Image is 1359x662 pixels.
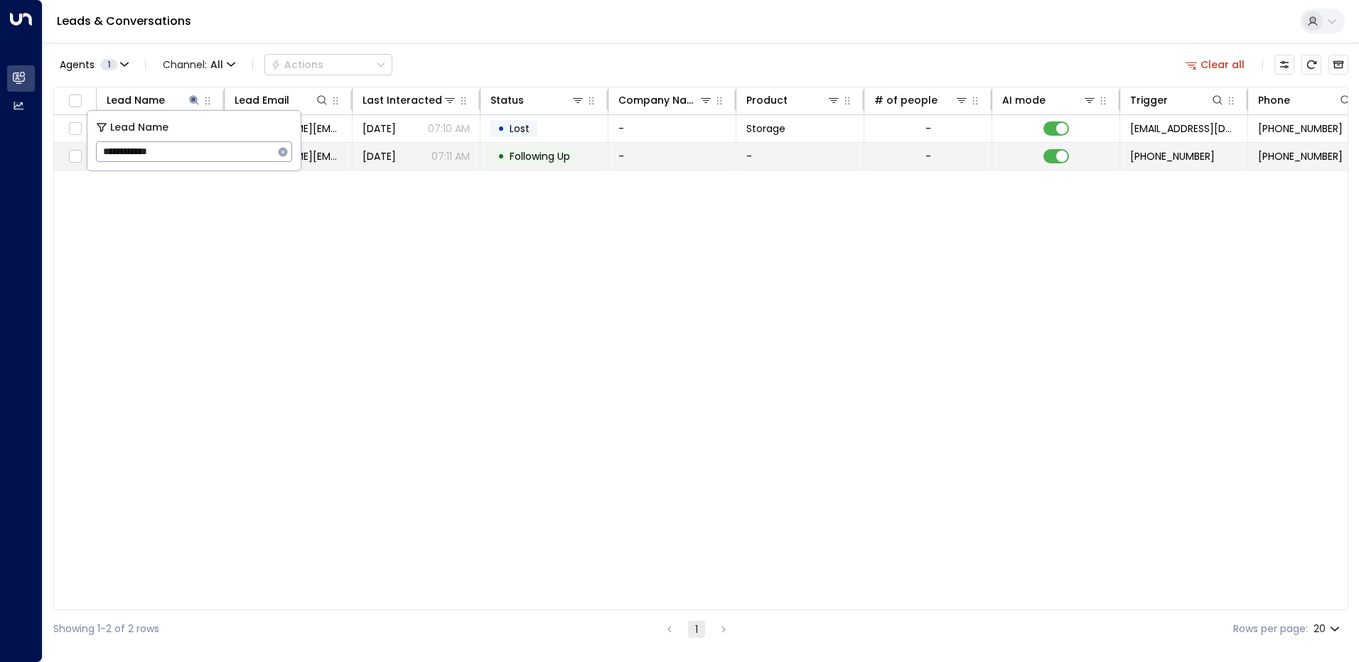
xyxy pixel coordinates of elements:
span: Lost [510,121,530,136]
div: AI mode [1002,92,1046,109]
span: Channel: [157,55,241,75]
div: Product [746,92,788,109]
div: Status [490,92,585,109]
div: Company Name [618,92,713,109]
span: All [210,59,223,70]
td: - [608,115,736,142]
span: 1 [100,59,117,70]
div: • [498,144,505,168]
div: Button group with a nested menu [264,54,392,75]
span: Aug 28, 2025 [362,149,396,163]
div: Lead Email [235,92,289,109]
span: Toggle select row [66,120,84,138]
div: Status [490,92,524,109]
td: - [608,143,736,170]
div: AI mode [1002,92,1097,109]
div: 20 [1314,619,1343,639]
button: Clear all [1180,55,1251,75]
div: # of people [874,92,938,109]
span: leads@space-station.co.uk [1130,121,1237,136]
div: Trigger [1130,92,1168,109]
span: Refresh [1301,55,1321,75]
span: +447744158039 [1258,149,1343,163]
p: 07:11 AM [431,149,470,163]
div: Lead Email [235,92,329,109]
span: +447744158039 [1258,121,1343,136]
span: Toggle select row [66,148,84,165]
div: • [498,116,505,141]
span: Storage [746,121,785,136]
span: Lead Name [110,119,168,136]
span: Toggle select all [66,92,84,110]
button: Agents1 [53,55,134,75]
p: 07:10 AM [428,121,470,136]
button: Channel:All [157,55,241,75]
label: Rows per page: [1233,622,1308,636]
span: Agents [60,60,95,70]
span: Following Up [510,149,570,163]
div: Last Interacted [362,92,442,109]
div: Lead Name [107,92,201,109]
nav: pagination navigation [660,620,733,638]
div: - [925,121,931,136]
button: Customize [1274,55,1294,75]
div: - [925,149,931,163]
div: Product [746,92,841,109]
button: Archived Leads [1328,55,1348,75]
span: Sep 01, 2025 [362,121,396,136]
div: Trigger [1130,92,1225,109]
a: Leads & Conversations [57,13,191,29]
div: Phone [1258,92,1353,109]
div: # of people [874,92,969,109]
div: Actions [271,58,323,71]
div: Showing 1-2 of 2 rows [53,622,159,636]
div: Company Name [618,92,699,109]
button: page 1 [688,621,705,638]
td: - [736,143,864,170]
button: Actions [264,54,392,75]
div: Last Interacted [362,92,457,109]
div: Phone [1258,92,1290,109]
div: Lead Name [107,92,165,109]
span: +447744158039 [1130,149,1215,163]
